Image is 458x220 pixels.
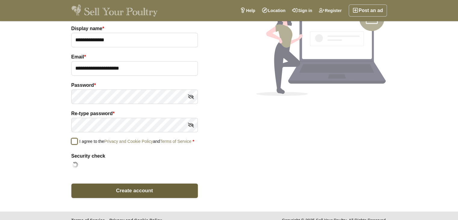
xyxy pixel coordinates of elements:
button: Create account [71,184,198,198]
a: Sign in [289,5,316,17]
label: Display name [71,25,198,32]
label: Re-type password [71,110,198,117]
a: Show/hide password [186,121,195,130]
label: Security check [71,152,198,160]
a: Location [259,5,289,17]
img: Sell Your Poultry [71,5,158,17]
label: Email [71,53,198,61]
a: Privacy and Cookie Policy [104,139,153,144]
a: Show/hide password [186,92,195,101]
a: Terms of Service [160,139,191,144]
a: Help [237,5,258,17]
span: Create account [116,188,153,193]
a: Register [316,5,345,17]
a: Post an ad [349,5,387,17]
label: Password [71,82,198,89]
label: I agree to the and [71,138,194,144]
